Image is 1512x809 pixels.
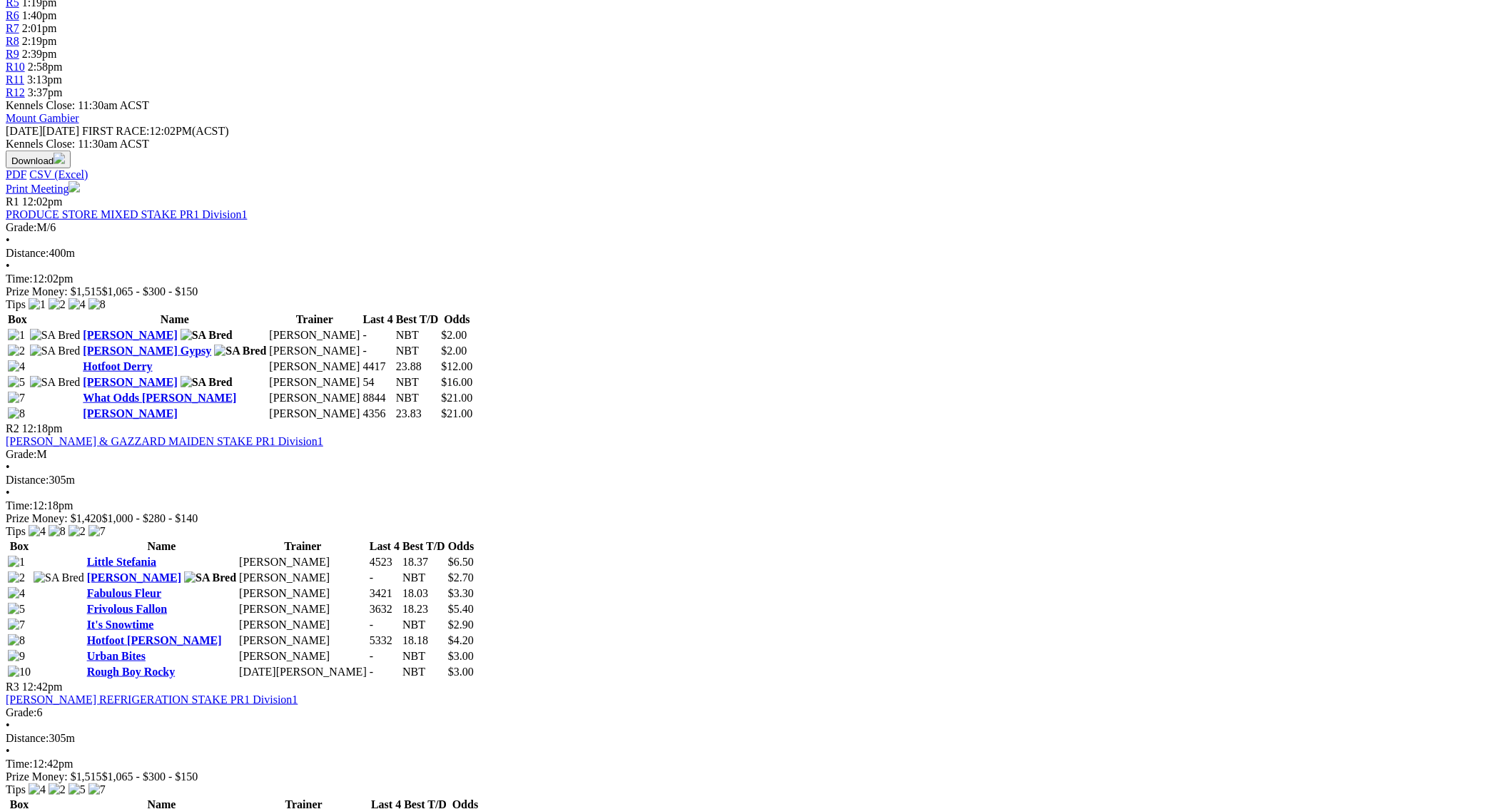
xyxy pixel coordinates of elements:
[6,298,26,310] span: Tips
[87,666,176,678] a: Rough Boy Rocky
[181,376,233,389] img: SA Bred
[8,345,25,357] img: 2
[402,539,446,554] th: Best T/D
[22,22,57,34] span: 2:01pm
[402,602,446,616] td: 18.23
[8,392,25,404] img: 7
[8,376,25,389] img: 5
[448,571,474,584] span: $2.70
[6,732,1506,745] div: 305m
[6,195,19,208] span: R1
[362,360,394,374] td: 4417
[28,86,63,98] span: 3:37pm
[369,571,400,585] td: -
[6,86,25,98] span: R12
[6,22,19,34] a: R7
[238,571,367,585] td: [PERSON_NAME]
[362,407,394,421] td: 4356
[362,375,394,390] td: 54
[8,634,25,647] img: 8
[54,153,65,164] img: download.svg
[6,783,26,795] span: Tips
[369,618,400,632] td: -
[6,208,247,220] a: PRODUCE STORE MIXED STAKE PR1 Division1
[6,681,19,693] span: R3
[6,499,33,512] span: Time:
[10,540,29,552] span: Box
[238,634,367,648] td: [PERSON_NAME]
[6,48,19,60] span: R9
[402,555,446,569] td: 18.37
[8,556,25,569] img: 1
[181,329,233,342] img: SA Bred
[6,61,25,73] span: R10
[6,125,79,137] span: [DATE]
[369,602,400,616] td: 3632
[8,650,25,663] img: 9
[8,407,25,420] img: 8
[395,391,440,405] td: NBT
[6,168,1506,181] div: Download
[87,650,146,662] a: Urban Bites
[402,586,446,601] td: 18.03
[29,298,46,311] img: 1
[49,298,66,311] img: 2
[6,112,79,124] a: Mount Gambier
[69,181,80,193] img: printer.svg
[362,344,394,358] td: -
[6,474,1506,487] div: 305m
[442,407,473,419] span: $21.00
[448,666,474,678] span: $3.00
[238,586,367,601] td: [PERSON_NAME]
[362,312,394,327] th: Last 4
[102,770,198,783] span: $1,065 - $300 - $150
[268,328,360,342] td: [PERSON_NAME]
[6,499,1506,512] div: 12:18pm
[6,273,1506,285] div: 12:02pm
[8,329,25,342] img: 1
[6,221,1506,234] div: M/6
[448,634,474,646] span: $4.20
[6,732,49,744] span: Distance:
[30,376,81,389] img: SA Bred
[83,376,177,388] a: [PERSON_NAME]
[8,603,25,616] img: 5
[6,247,49,259] span: Distance:
[448,556,474,568] span: $6.50
[369,539,400,554] th: Last 4
[238,555,367,569] td: [PERSON_NAME]
[88,298,106,311] img: 8
[369,586,400,601] td: 3421
[238,665,367,679] td: [DATE][PERSON_NAME]
[22,48,57,60] span: 2:39pm
[395,360,440,374] td: 23.88
[6,474,49,486] span: Distance:
[442,376,473,388] span: $16.00
[369,634,400,648] td: 5332
[6,693,298,706] a: [PERSON_NAME] REFRIGERATION STAKE PR1 Division1
[28,61,63,73] span: 2:58pm
[268,407,360,421] td: [PERSON_NAME]
[6,35,19,47] a: R8
[6,745,10,757] span: •
[362,391,394,405] td: 8844
[69,525,86,538] img: 2
[22,35,57,47] span: 2:19pm
[82,312,267,327] th: Name
[6,183,80,195] a: Print Meeting
[6,73,24,86] span: R11
[441,312,474,327] th: Odds
[395,312,440,327] th: Best T/D
[402,571,446,585] td: NBT
[87,603,167,615] a: Frivolous Fallon
[83,329,177,341] a: [PERSON_NAME]
[22,681,63,693] span: 12:42pm
[238,602,367,616] td: [PERSON_NAME]
[22,9,57,21] span: 1:40pm
[34,571,84,584] img: SA Bred
[402,649,446,663] td: NBT
[6,9,19,21] a: R6
[402,618,446,632] td: NBT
